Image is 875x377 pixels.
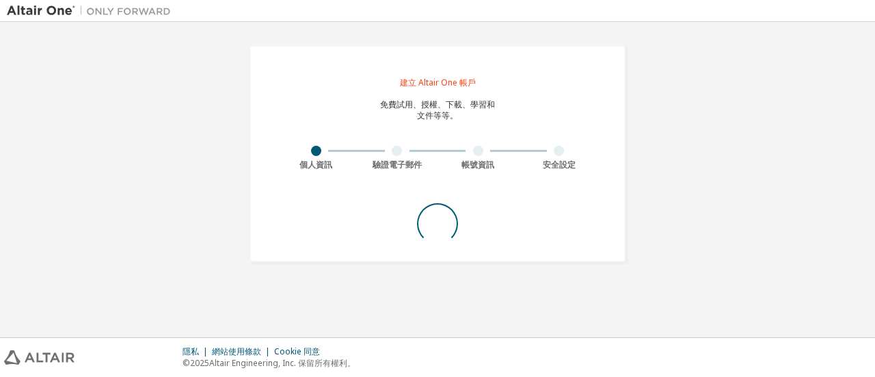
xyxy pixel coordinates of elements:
font: Altair Engineering, Inc. 保留所有權利。 [209,357,355,369]
font: 2025 [190,357,209,369]
font: 文件等等。 [417,109,458,121]
font: 帳號資訊 [461,159,494,170]
font: 安全設定 [543,159,576,170]
font: 免費試用、授權、下載、學習和 [380,99,495,110]
font: 網站使用條款 [212,346,261,357]
font: 建立 Altair One 帳戶 [400,77,476,88]
img: 牽牛星一號 [7,4,178,18]
font: © [183,357,190,369]
font: Cookie 同意 [274,346,320,357]
font: 個人資訊 [299,159,332,170]
font: 驗證電子郵件 [373,159,422,170]
img: altair_logo.svg [4,350,75,365]
font: 隱私 [183,346,199,357]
